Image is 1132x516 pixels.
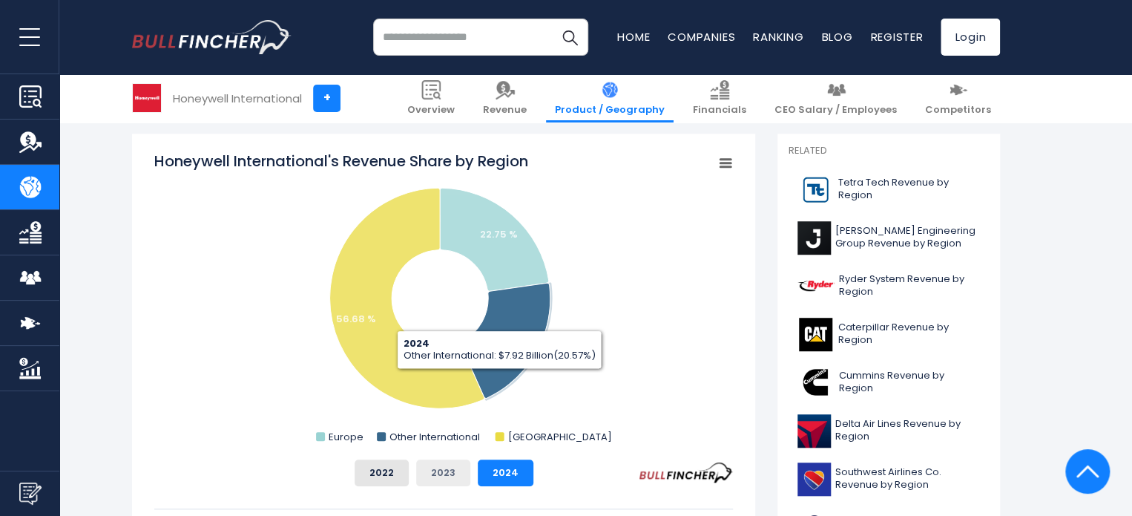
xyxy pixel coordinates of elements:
[789,218,989,258] a: [PERSON_NAME] Engineering Group Revenue by Region
[551,19,588,56] button: Search
[797,173,833,206] img: TTEK logo
[789,169,989,210] a: Tetra Tech Revenue by Region
[478,460,533,486] button: 2024
[838,321,980,347] span: Caterpillar Revenue by Region
[336,312,376,326] text: 56.68 %
[173,90,302,107] div: Honeywell International
[546,74,674,123] a: Product / Geography
[355,460,409,486] button: 2022
[835,418,980,443] span: Delta Air Lines Revenue by Region
[329,430,363,444] text: Europe
[797,318,833,351] img: CAT logo
[789,145,989,157] p: Related
[797,463,831,496] img: LUV logo
[154,151,528,172] tspan: Honeywell International's Revenue Share by Region
[789,411,989,451] a: Delta Air Lines Revenue by Region
[132,20,292,54] a: Go to homepage
[838,177,980,202] span: Tetra Tech Revenue by Region
[941,19,1000,56] a: Login
[693,104,746,117] span: Financials
[839,370,980,395] span: Cummins Revenue by Region
[870,29,923,45] a: Register
[133,84,161,112] img: HON logo
[789,266,989,307] a: Ryder System Revenue by Region
[313,85,340,112] a: +
[835,466,980,491] span: Southwest Airlines Co. Revenue by Region
[916,74,1000,123] a: Competitors
[668,29,735,45] a: Companies
[925,104,991,117] span: Competitors
[483,104,527,117] span: Revenue
[407,104,455,117] span: Overview
[797,270,835,303] img: R logo
[789,314,989,355] a: Caterpillar Revenue by Region
[835,225,980,250] span: [PERSON_NAME] Engineering Group Revenue by Region
[416,460,470,486] button: 2023
[821,29,852,45] a: Blog
[132,20,292,54] img: bullfincher logo
[774,104,897,117] span: CEO Salary / Employees
[499,336,538,350] text: 20.57 %
[617,29,650,45] a: Home
[753,29,803,45] a: Ranking
[789,459,989,500] a: Southwest Airlines Co. Revenue by Region
[797,414,831,448] img: DAL logo
[398,74,464,123] a: Overview
[154,151,733,448] svg: Honeywell International's Revenue Share by Region
[555,104,665,117] span: Product / Geography
[389,430,480,444] text: Other International
[797,366,835,399] img: CMI logo
[797,221,831,255] img: J logo
[507,430,611,444] text: [GEOGRAPHIC_DATA]
[789,362,989,403] a: Cummins Revenue by Region
[839,273,980,298] span: Ryder System Revenue by Region
[684,74,755,123] a: Financials
[480,227,518,241] text: 22.75 %
[766,74,906,123] a: CEO Salary / Employees
[474,74,536,123] a: Revenue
